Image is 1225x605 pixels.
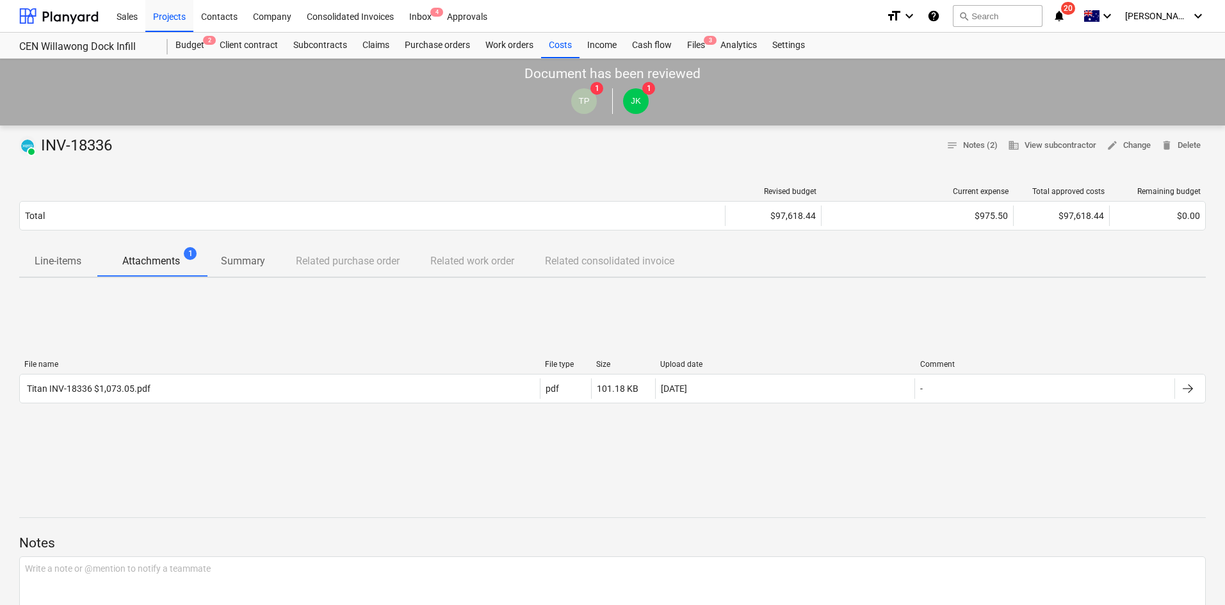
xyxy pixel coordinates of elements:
[1156,136,1206,156] button: Delete
[541,33,580,58] a: Costs
[430,8,443,17] span: 4
[827,211,1008,221] div: $975.50
[21,140,34,152] img: xero.svg
[1101,136,1156,156] button: Change
[122,254,180,269] p: Attachments
[1161,140,1172,151] span: delete
[397,33,478,58] a: Purchase orders
[1177,211,1200,221] span: $0.00
[590,82,603,95] span: 1
[1099,8,1115,24] i: keyboard_arrow_down
[19,535,1206,553] p: Notes
[1013,206,1109,226] div: $97,618.44
[168,33,212,58] a: Budget2
[661,383,687,394] div: [DATE]
[1008,140,1019,151] span: business
[731,187,816,196] div: Revised budget
[571,88,597,114] div: Tejas Pawar
[286,33,355,58] a: Subcontracts
[631,96,641,106] span: JK
[827,187,1009,196] div: Current expense
[1003,136,1101,156] button: View subcontractor
[941,136,1003,156] button: Notes (2)
[25,209,45,222] p: Total
[1053,8,1066,24] i: notifications
[1107,138,1151,153] span: Change
[946,138,998,153] span: Notes (2)
[679,33,713,58] div: Files
[886,8,902,24] i: format_size
[959,11,969,21] span: search
[203,36,216,45] span: 2
[1061,2,1075,15] span: 20
[902,8,917,24] i: keyboard_arrow_down
[580,33,624,58] a: Income
[1190,8,1206,24] i: keyboard_arrow_down
[704,36,717,45] span: 3
[221,254,265,269] p: Summary
[765,33,813,58] a: Settings
[1008,138,1096,153] span: View subcontractor
[642,82,655,95] span: 1
[478,33,541,58] a: Work orders
[624,33,679,58] a: Cash flow
[35,254,81,269] p: Line-items
[927,8,940,24] i: Knowledge base
[725,206,821,226] div: $97,618.44
[184,247,197,260] span: 1
[596,360,650,369] div: Size
[946,140,958,151] span: notes
[545,360,586,369] div: File type
[920,383,923,394] div: -
[1161,544,1225,605] iframe: Chat Widget
[24,360,535,369] div: File name
[168,33,212,58] div: Budget
[920,360,1170,369] div: Comment
[1125,11,1189,21] span: [PERSON_NAME]
[660,360,910,369] div: Upload date
[953,5,1042,27] button: Search
[679,33,713,58] a: Files3
[19,40,152,54] div: CEN Willawong Dock Infill
[19,136,36,156] div: Invoice has been synced with Xero and its status is currently PAID
[524,65,701,83] p: Document has been reviewed
[212,33,286,58] a: Client contract
[1161,138,1201,153] span: Delete
[578,96,589,106] span: TP
[19,136,117,156] div: INV-18336
[1019,187,1105,196] div: Total approved costs
[546,383,559,394] div: pdf
[713,33,765,58] a: Analytics
[355,33,397,58] a: Claims
[597,383,638,394] div: 101.18 KB
[1115,187,1201,196] div: Remaining budget
[1107,140,1118,151] span: edit
[623,88,649,114] div: John Keane
[25,383,150,394] div: Titan INV-18336 $1,073.05.pdf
